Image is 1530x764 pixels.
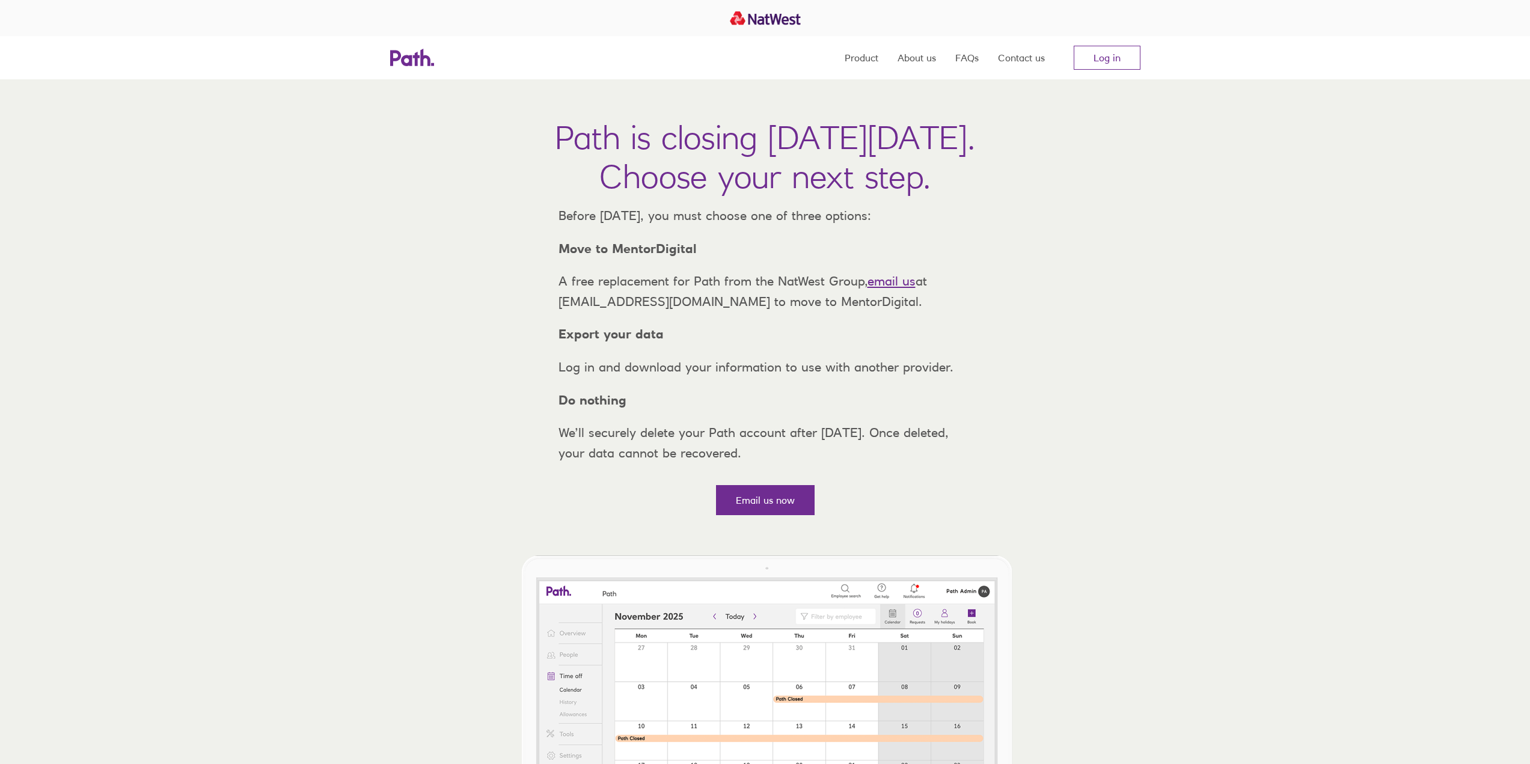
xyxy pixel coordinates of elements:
[845,36,878,79] a: Product
[1074,46,1140,70] a: Log in
[558,393,626,408] strong: Do nothing
[716,485,815,515] a: Email us now
[898,36,936,79] a: About us
[558,241,697,256] strong: Move to MentorDigital
[868,274,916,289] a: email us
[555,118,975,196] h1: Path is closing [DATE][DATE]. Choose your next step.
[558,326,664,341] strong: Export your data
[549,206,982,226] p: Before [DATE], you must choose one of three options:
[955,36,979,79] a: FAQs
[549,357,982,377] p: Log in and download your information to use with another provider.
[998,36,1045,79] a: Contact us
[549,271,982,311] p: A free replacement for Path from the NatWest Group, at [EMAIL_ADDRESS][DOMAIN_NAME] to move to Me...
[549,423,982,463] p: We’ll securely delete your Path account after [DATE]. Once deleted, your data cannot be recovered.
